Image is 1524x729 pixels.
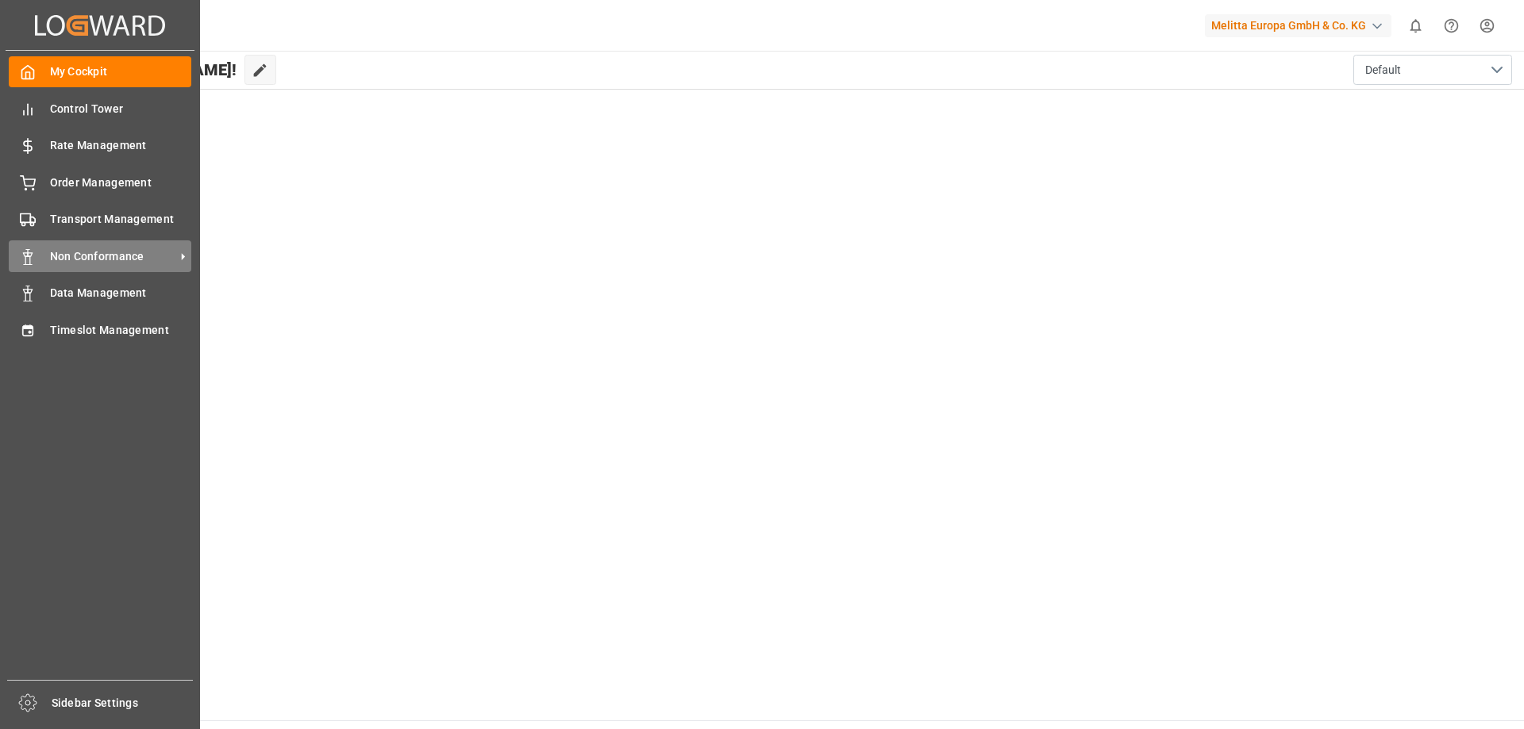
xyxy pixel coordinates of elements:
span: Control Tower [50,101,192,117]
span: Timeslot Management [50,322,192,339]
a: Transport Management [9,204,191,235]
span: Non Conformance [50,248,175,265]
button: Melitta Europa GmbH & Co. KG [1205,10,1398,40]
span: Hello [PERSON_NAME]! [66,55,237,85]
a: Timeslot Management [9,314,191,345]
span: My Cockpit [50,63,192,80]
span: Sidebar Settings [52,695,194,712]
div: Melitta Europa GmbH & Co. KG [1205,14,1391,37]
span: Rate Management [50,137,192,154]
span: Order Management [50,175,192,191]
a: Data Management [9,278,191,309]
a: My Cockpit [9,56,191,87]
a: Order Management [9,167,191,198]
a: Control Tower [9,93,191,124]
span: Data Management [50,285,192,301]
button: show 0 new notifications [1398,8,1434,44]
button: open menu [1353,55,1512,85]
button: Help Center [1434,8,1469,44]
span: Default [1365,62,1401,79]
span: Transport Management [50,211,192,228]
a: Rate Management [9,130,191,161]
